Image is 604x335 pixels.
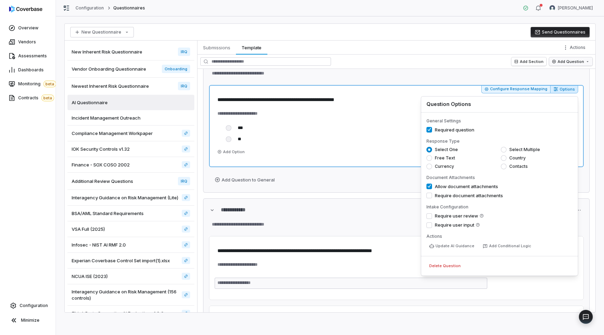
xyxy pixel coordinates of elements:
button: Require user input [426,222,432,228]
span: IRQ [178,177,190,185]
span: IOK Security Controls v1.32 [72,146,130,152]
a: Experian Coverbase Control Set import(1).xlsx [182,257,190,264]
span: Compliance Management Workpaper [72,130,153,136]
button: Delete Question [426,262,463,270]
button: New Questionnaire [70,27,134,37]
a: Configuration [3,299,53,312]
button: Require user review [426,213,432,219]
span: Incident Management Outreach [72,115,141,121]
a: Interagency Guidance on Risk Management (156 controls) [67,284,194,306]
span: Document Attachments [426,175,573,180]
span: Questionnaires [113,5,145,11]
img: Lili Jiang avatar [549,5,555,11]
a: Dashboards [1,64,54,76]
button: Allow document attachments [426,184,432,189]
span: Submissions [200,43,233,52]
a: IOK Security Controls v1.32 [67,141,194,157]
span: IRQ [178,48,190,56]
a: BSA/AML Standard Requirements [67,206,194,221]
a: AI Questionnaire [67,95,194,110]
button: More actions [561,42,590,53]
span: Overview [18,25,38,31]
button: Minimize [3,313,53,327]
span: Require user review [435,213,478,219]
span: [PERSON_NAME] [558,5,593,11]
span: Contacts [509,164,528,169]
span: Intake Configuration [426,204,573,210]
a: IOK Security Controls v1.32 [182,145,190,152]
span: Newest Inherent Risk Questionnaire [72,83,149,89]
span: Select Multiple [509,147,540,152]
span: BSA/AML Standard Requirements [72,210,144,216]
span: Country [509,155,526,161]
span: Infosec - NIST AI RMF 2.0 [72,242,126,248]
img: logo-D7KZi-bG.svg [9,6,42,13]
span: Additional Review Questions [72,178,133,184]
span: Interagency Guidance on Risk Management (156 controls) [72,288,179,301]
a: NCUA ISE (2023) [67,269,194,284]
button: Add Section [511,57,546,66]
span: Require user input [435,222,474,228]
a: Vendor Onboarding QuestionnaireOnboarding [67,60,194,78]
a: VSA Full (2025) [67,221,194,237]
span: Finance - SOX COSO 2002 [72,162,130,168]
button: Options [550,85,578,93]
a: Finance - SOX COSO 2002 [182,161,190,168]
button: Add Question to General [209,173,280,187]
span: Third-Party Generative AI Evaluation v1.0.0 [72,310,164,316]
a: Experian Coverbase Control Set import(1).xlsx [67,253,194,269]
a: Interagency Guidance on Risk Management (Lite) [67,190,194,206]
span: Vendors [18,39,36,45]
a: Incident Management Outreach [67,110,194,126]
a: Third-Party Generative AI Evaluation v1.0.0 [67,306,194,321]
button: Add Question [549,57,592,66]
span: Monitoring [18,80,56,87]
span: IRQ [178,82,190,90]
button: Select Multiple [501,147,506,152]
button: Lili Jiang avatar[PERSON_NAME] [545,3,597,13]
span: Onboarding [162,65,190,73]
span: Question Options [426,101,471,107]
span: Select One [435,147,458,152]
span: Required question [435,127,474,133]
span: Dashboards [18,67,44,73]
span: Vendor Onboarding Questionnaire [72,66,146,72]
span: Actions [426,234,573,239]
span: Template [239,43,264,52]
span: Experian Coverbase Control Set import(1).xlsx [72,257,170,264]
a: BSA/AML Standard Requirements [182,210,190,217]
span: Allow document attachments [435,183,498,190]
a: Monitoringbeta [1,78,54,90]
button: Country [501,155,506,161]
a: New Inherent Risk QuestionnaireIRQ [67,43,194,60]
button: Require document attachments [426,193,432,198]
span: Contracts [18,94,54,101]
button: Add Conditional Logic [480,242,534,250]
a: Contractsbeta [1,92,54,104]
span: General Settings [426,118,573,124]
span: Interagency Guidance on Risk Management (Lite) [72,194,178,201]
span: Free Text [435,155,455,161]
span: Assessments [18,53,47,59]
span: Response Type [426,138,573,144]
a: Infosec - NIST AI RMF 2.0 [182,241,190,248]
span: New Inherent Risk Questionnaire [72,49,142,55]
a: Configuration [75,5,104,11]
a: Third-Party Generative AI Evaluation v1.0.0 [182,310,190,317]
span: Configuration [20,303,48,308]
span: VSA Full (2025) [72,226,105,232]
a: NCUA ISE (2023) [182,273,190,280]
a: Compliance Management Workpaper [182,130,190,137]
button: Currency [426,164,432,169]
span: AI Questionnaire [72,99,108,106]
a: Interagency Guidance on Risk Management (156 controls) [182,291,190,298]
a: Infosec - NIST AI RMF 2.0 [67,237,194,253]
button: Update AI Guidance [426,242,477,250]
a: Newest Inherent Risk QuestionnaireIRQ [67,78,194,95]
span: Minimize [21,318,39,323]
span: beta [43,80,56,87]
button: Free Text [426,155,432,161]
a: Compliance Management Workpaper [67,126,194,141]
span: Require document attachments [435,192,503,199]
button: Required question [426,127,432,133]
